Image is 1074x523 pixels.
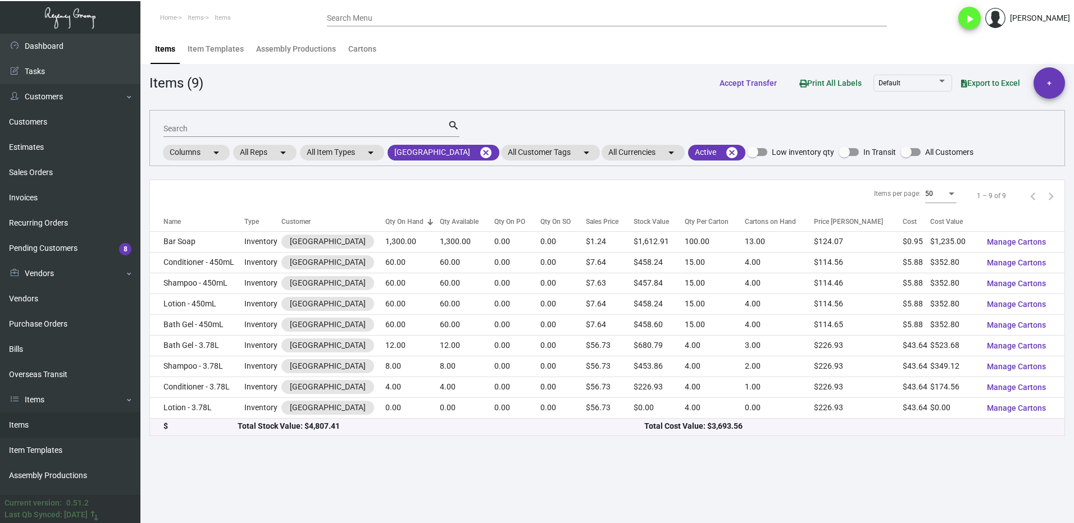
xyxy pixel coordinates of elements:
td: 0.00 [494,252,540,273]
button: Manage Cartons [978,377,1055,397]
div: Stock Value [634,217,685,227]
td: 0.00 [494,335,540,356]
mat-chip: All Customer Tags [501,145,600,160]
button: Manage Cartons [978,294,1055,314]
span: Manage Cartons [987,320,1046,329]
td: Bar Soap [150,231,244,252]
span: Manage Cartons [987,362,1046,371]
td: 0.00 [540,314,586,335]
td: $523.68 [930,335,978,356]
td: 0.00 [494,314,540,335]
td: Inventory [244,314,281,335]
img: admin@bootstrapmaster.com [985,8,1005,28]
td: 4.00 [745,252,813,273]
td: $5.88 [903,252,930,273]
td: Inventory [244,377,281,397]
div: Last Qb Synced: [DATE] [4,509,88,521]
td: 60.00 [385,293,439,314]
td: 12.00 [385,335,439,356]
div: Name [163,217,244,227]
td: 15.00 [685,293,745,314]
td: $7.64 [586,252,634,273]
button: Manage Cartons [978,273,1055,293]
td: 4.00 [745,314,813,335]
td: Inventory [244,231,281,252]
td: 0.00 [494,231,540,252]
td: 4.00 [685,335,745,356]
span: Manage Cartons [987,341,1046,350]
td: Inventory [244,335,281,356]
span: Home [160,14,177,21]
div: [GEOGRAPHIC_DATA] [290,319,366,331]
div: Qty On Hand [385,217,424,227]
div: Qty On PO [494,217,540,227]
button: Next page [1042,187,1060,205]
div: Qty Available [440,217,495,227]
td: $349.12 [930,356,978,377]
span: Manage Cartons [987,403,1046,412]
td: $352.80 [930,273,978,293]
td: 4.00 [385,377,439,397]
td: $114.56 [814,293,903,314]
span: Print All Labels [799,79,862,88]
span: Accept Transfer [720,79,777,88]
div: Items [155,43,175,55]
mat-chip: All Item Types [300,145,384,160]
div: Cost [903,217,930,227]
td: $352.80 [930,314,978,335]
td: 0.00 [494,293,540,314]
div: Cartons on Hand [745,217,813,227]
td: $458.60 [634,314,685,335]
td: Inventory [244,252,281,273]
td: 0.00 [540,231,586,252]
td: $56.73 [586,377,634,397]
td: $114.65 [814,314,903,335]
span: Manage Cartons [987,300,1046,309]
mat-icon: arrow_drop_down [364,146,377,159]
td: $43.64 [903,397,930,418]
span: Low inventory qty [772,145,834,159]
span: Export to Excel [961,79,1020,88]
mat-chip: All Reps [233,145,297,160]
td: 60.00 [440,252,495,273]
td: 60.00 [440,273,495,293]
div: [GEOGRAPHIC_DATA] [290,236,366,247]
td: Lotion - 450mL [150,293,244,314]
td: 60.00 [385,314,439,335]
div: Assembly Productions [256,43,336,55]
td: Inventory [244,273,281,293]
div: [GEOGRAPHIC_DATA] [290,256,366,268]
span: Manage Cartons [987,383,1046,392]
span: Items [188,14,204,21]
div: Cost Value [930,217,963,227]
td: 0.00 [385,397,439,418]
td: 0.00 [540,397,586,418]
td: $453.86 [634,356,685,377]
mat-chip: All Currencies [602,145,685,160]
td: $226.93 [814,335,903,356]
td: 8.00 [385,356,439,377]
span: Default [879,79,900,87]
td: $43.64 [903,335,930,356]
div: [GEOGRAPHIC_DATA] [290,360,366,372]
td: Inventory [244,356,281,377]
td: 0.00 [494,397,540,418]
div: [GEOGRAPHIC_DATA] [290,402,366,414]
button: Manage Cartons [978,315,1055,335]
td: $458.24 [634,293,685,314]
div: Items per page: [874,189,921,199]
button: Manage Cartons [978,232,1055,252]
span: Manage Cartons [987,258,1046,267]
i: play_arrow [963,12,976,26]
button: Export to Excel [952,73,1029,93]
div: Qty On Hand [385,217,439,227]
td: 0.00 [540,356,586,377]
td: 60.00 [385,252,439,273]
button: Manage Cartons [978,336,1055,356]
span: 50 [925,190,933,198]
td: $226.93 [814,397,903,418]
div: [GEOGRAPHIC_DATA] [290,340,366,351]
span: All Customers [925,145,973,159]
td: Conditioner - 450mL [150,252,244,273]
div: Price [PERSON_NAME] [814,217,883,227]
